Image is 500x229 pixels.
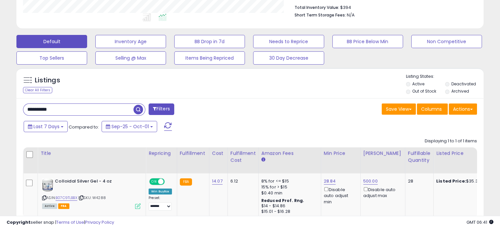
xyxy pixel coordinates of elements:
button: Inventory Age [95,35,166,48]
button: Needs to Reprice [253,35,324,48]
button: Sep-25 - Oct-01 [102,121,157,132]
button: Save View [382,103,416,115]
div: Min Price [324,150,358,157]
div: seller snap | | [7,219,114,226]
div: $0.40 min [261,190,316,196]
div: ASIN: [42,178,141,208]
button: Default [16,35,87,48]
b: Colloidal Silver Gel - 4 oz [55,178,135,186]
label: Out of Stock [412,88,436,94]
strong: Copyright [7,219,31,225]
div: Win BuyBox [149,188,172,194]
button: Last 7 Days [24,121,68,132]
button: 30 Day Decrease [253,51,324,65]
div: Fulfillable Quantity [408,150,431,164]
div: Fulfillment [180,150,206,157]
a: Privacy Policy [85,219,114,225]
span: Compared to: [69,124,99,130]
button: Selling @ Max [95,51,166,65]
span: | SKU: W4288 [78,195,106,200]
div: Disable auto adjust min [324,186,355,205]
button: Top Sellers [16,51,87,65]
button: Columns [417,103,448,115]
div: [PERSON_NAME] [363,150,402,157]
div: Displaying 1 to 1 of 1 items [425,138,477,144]
button: Items Being Repriced [174,51,245,65]
a: 28.84 [324,178,336,185]
h5: Listings [35,76,60,85]
button: Actions [449,103,477,115]
a: B07C9TLBBX [56,195,77,201]
button: Non Competitive [411,35,482,48]
div: Preset: [149,196,172,211]
div: Cost [212,150,225,157]
div: Repricing [149,150,174,157]
span: Last 7 Days [34,123,60,130]
span: OFF [164,179,174,185]
small: FBA [180,178,192,186]
span: Columns [421,106,442,112]
img: 41zMDH8EGqL._SL40_.jpg [42,178,53,191]
div: Clear All Filters [23,87,52,93]
b: Reduced Prof. Rng. [261,198,304,203]
span: 2025-10-10 06:41 GMT [466,219,493,225]
div: 8% for <= $15 [261,178,316,184]
a: 500.00 [363,178,378,185]
label: Active [412,81,424,87]
div: 15% for > $15 [261,184,316,190]
div: Disable auto adjust max [363,186,400,199]
div: Amazon Fees [261,150,318,157]
p: Listing States: [406,73,484,80]
span: Sep-25 - Oct-01 [111,123,149,130]
a: 14.07 [212,178,223,185]
b: Total Inventory Value: [295,5,339,10]
button: Filters [149,103,174,115]
div: $35.37 [436,178,491,184]
button: BB Drop in 7d [174,35,245,48]
div: Title [40,150,143,157]
div: Listed Price [436,150,493,157]
span: N/A [347,12,355,18]
a: Terms of Use [56,219,84,225]
div: 6.12 [230,178,253,184]
span: FBA [58,203,69,209]
li: $394 [295,3,472,11]
span: All listings currently available for purchase on Amazon [42,203,57,209]
div: $14 - $14.86 [261,203,316,209]
b: Listed Price: [436,178,466,184]
div: Fulfillment Cost [230,150,256,164]
span: ON [150,179,158,185]
button: BB Price Below Min [332,35,403,48]
b: Short Term Storage Fees: [295,12,346,18]
label: Archived [451,88,469,94]
label: Deactivated [451,81,476,87]
div: $15.01 - $16.28 [261,209,316,215]
small: Amazon Fees. [261,157,265,163]
div: 28 [408,178,428,184]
